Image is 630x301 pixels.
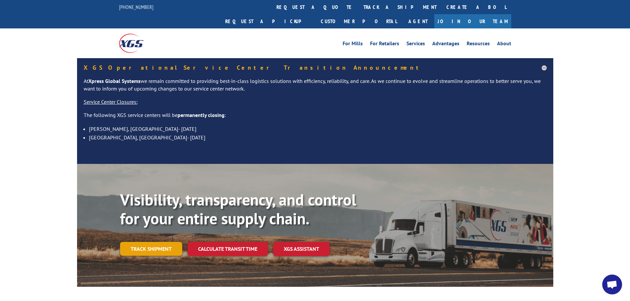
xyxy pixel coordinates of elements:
[89,125,547,133] li: [PERSON_NAME], [GEOGRAPHIC_DATA]- [DATE]
[402,14,434,28] a: Agent
[178,112,225,118] strong: permanently closing
[84,111,547,125] p: The following XGS service centers will be :
[432,41,459,48] a: Advantages
[273,242,330,256] a: XGS ASSISTANT
[188,242,268,256] a: Calculate transit time
[119,4,153,10] a: [PHONE_NUMBER]
[343,41,363,48] a: For Mills
[434,14,511,28] a: Join Our Team
[370,41,399,48] a: For Retailers
[467,41,490,48] a: Resources
[220,14,316,28] a: Request a pickup
[89,133,547,142] li: [GEOGRAPHIC_DATA], [GEOGRAPHIC_DATA]- [DATE]
[316,14,402,28] a: Customer Portal
[84,77,547,98] p: At we remain committed to providing best-in-class logistics solutions with efficiency, reliabilit...
[88,78,141,84] strong: Xpress Global Systems
[602,275,622,294] a: Open chat
[497,41,511,48] a: About
[84,65,547,71] h5: XGS Operational Service Center Transition Announcement
[84,98,138,105] u: Service Center Closures:
[406,41,425,48] a: Services
[120,189,356,229] b: Visibility, transparency, and control for your entire supply chain.
[120,242,182,256] a: Track shipment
